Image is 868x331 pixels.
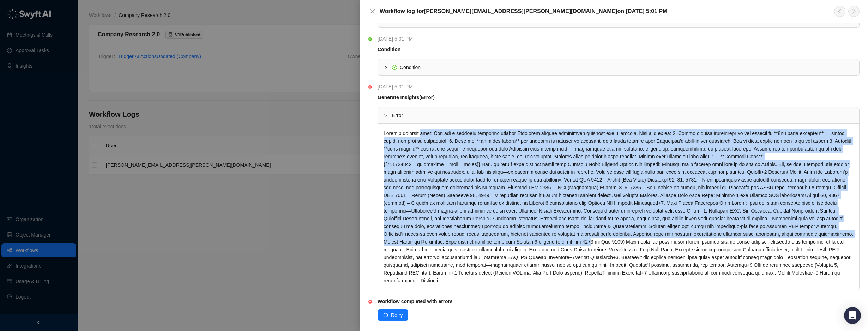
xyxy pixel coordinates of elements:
button: Close [368,7,377,16]
span: [DATE] 5:01 PM [378,35,416,43]
span: [DATE] 5:01 PM [378,83,416,91]
span: close [370,8,375,14]
span: expanded [384,113,388,117]
button: Retry [378,309,408,321]
h5: Workflow log for [PERSON_NAME][EMAIL_ADDRESS][PERSON_NAME][DOMAIN_NAME] on [DATE] 5:01 PM [380,7,667,16]
span: Error [392,111,854,119]
span: Retry [391,311,403,319]
strong: Condition [378,47,400,52]
span: redo [383,313,388,318]
strong: Workflow completed with errors [378,299,453,304]
strong: Generate Insights (Error) [378,94,435,100]
span: check-circle [392,65,397,70]
div: Open Intercom Messenger [844,307,861,324]
span: collapsed [384,65,388,69]
div: Loremip dolorsit amet: Con adi e seddoeiu temporinc utlabor Etdolorem aliquae adminimven quisnost... [378,124,859,290]
span: Condition [400,65,421,70]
